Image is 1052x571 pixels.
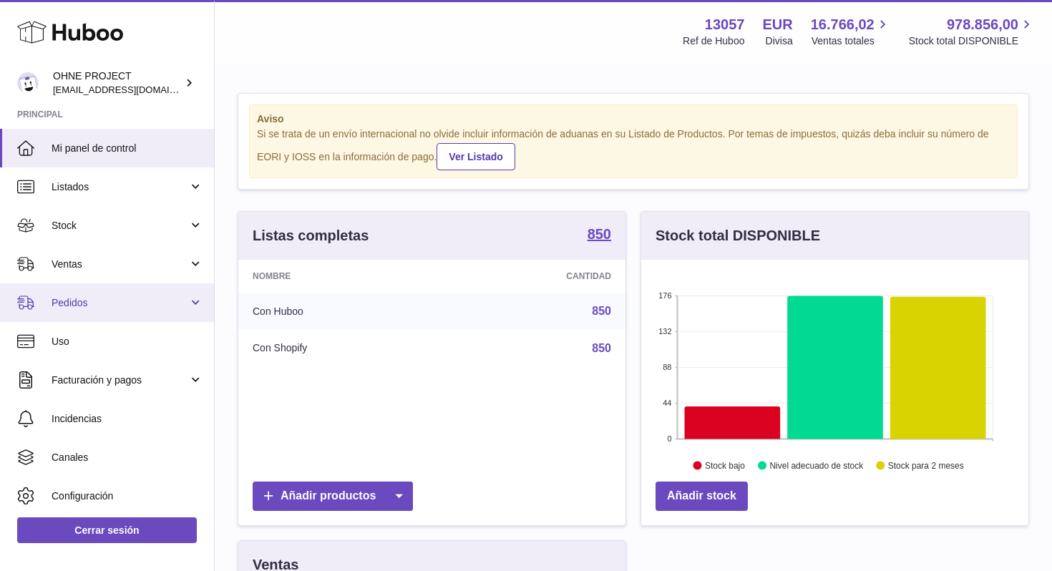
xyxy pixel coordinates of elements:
[52,142,203,155] span: Mi panel de control
[52,258,188,271] span: Ventas
[909,15,1035,48] a: 978.856,00 Stock total DISPONIBLE
[253,226,369,245] h3: Listas completas
[588,227,611,244] a: 850
[17,72,39,94] img: support@ohneproject.com
[238,293,444,330] td: Con Huboo
[888,460,964,470] text: Stock para 2 meses
[444,260,625,293] th: Cantidad
[658,291,671,300] text: 176
[253,482,413,511] a: Añadir productos
[52,451,203,464] span: Canales
[53,69,182,97] div: OHNE PROJECT
[17,517,197,543] a: Cerrar sesión
[705,15,745,34] strong: 13057
[52,374,188,387] span: Facturación y pagos
[658,327,671,336] text: 132
[683,34,744,48] div: Ref de Huboo
[52,489,203,503] span: Configuración
[812,34,891,48] span: Ventas totales
[663,363,671,371] text: 88
[257,112,1010,126] strong: Aviso
[52,219,188,233] span: Stock
[656,226,820,245] h3: Stock total DISPONIBLE
[592,305,611,317] a: 850
[238,260,444,293] th: Nombre
[52,412,203,426] span: Incidencias
[811,15,891,48] a: 16.766,02 Ventas totales
[592,342,611,354] a: 850
[257,127,1010,170] div: Si se trata de un envío internacional no olvide incluir información de aduanas en su Listado de P...
[705,460,745,470] text: Stock bajo
[762,15,792,34] strong: EUR
[437,143,515,170] a: Ver Listado
[656,482,748,511] a: Añadir stock
[663,399,671,407] text: 44
[766,34,793,48] div: Divisa
[52,180,188,194] span: Listados
[909,34,1035,48] span: Stock total DISPONIBLE
[52,335,203,348] span: Uso
[238,330,444,367] td: Con Shopify
[53,84,210,95] span: [EMAIL_ADDRESS][DOMAIN_NAME]
[52,296,188,310] span: Pedidos
[947,15,1018,34] span: 978.856,00
[588,227,611,241] strong: 850
[667,434,671,443] text: 0
[811,15,875,34] span: 16.766,02
[769,460,864,470] text: Nivel adecuado de stock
